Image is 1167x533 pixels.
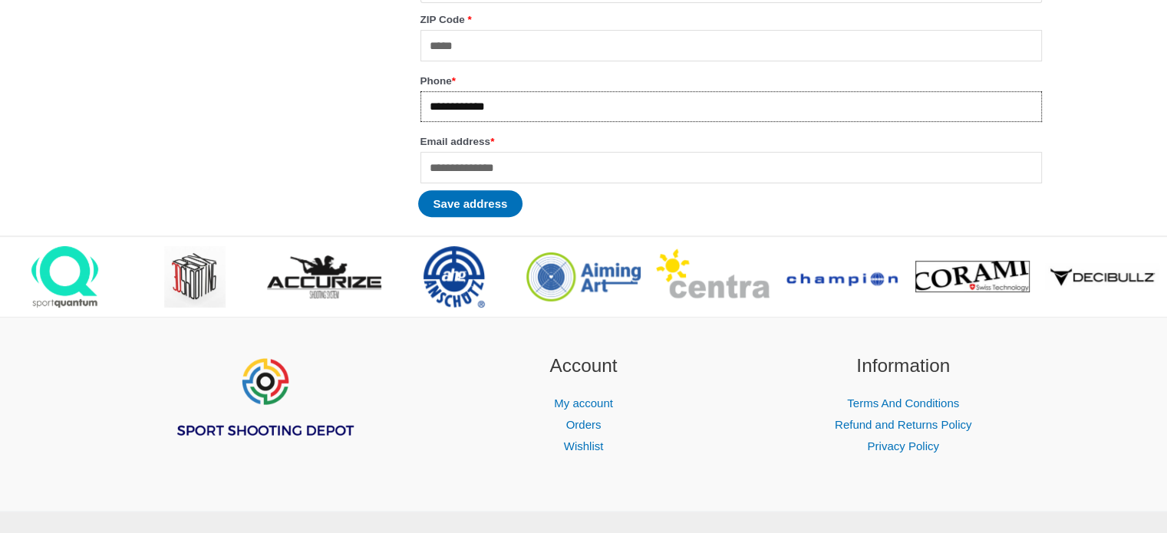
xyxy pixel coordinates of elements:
a: My account [554,396,613,410]
h2: Information [763,352,1044,380]
a: Orders [566,418,602,431]
aside: Footer Widget 3 [763,352,1044,457]
h2: Account [443,352,724,380]
nav: Account [443,393,724,457]
a: Privacy Policy [867,439,938,452]
a: Refund and Returns Policy [835,418,971,431]
label: ZIP Code [420,9,1042,30]
aside: Footer Widget 1 [124,352,405,476]
label: Email address [420,131,1042,152]
a: Terms And Conditions [847,396,959,410]
label: Phone [420,71,1042,91]
nav: Information [763,393,1044,457]
a: Wishlist [564,439,604,452]
aside: Footer Widget 2 [443,352,724,457]
button: Save address [418,190,523,217]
